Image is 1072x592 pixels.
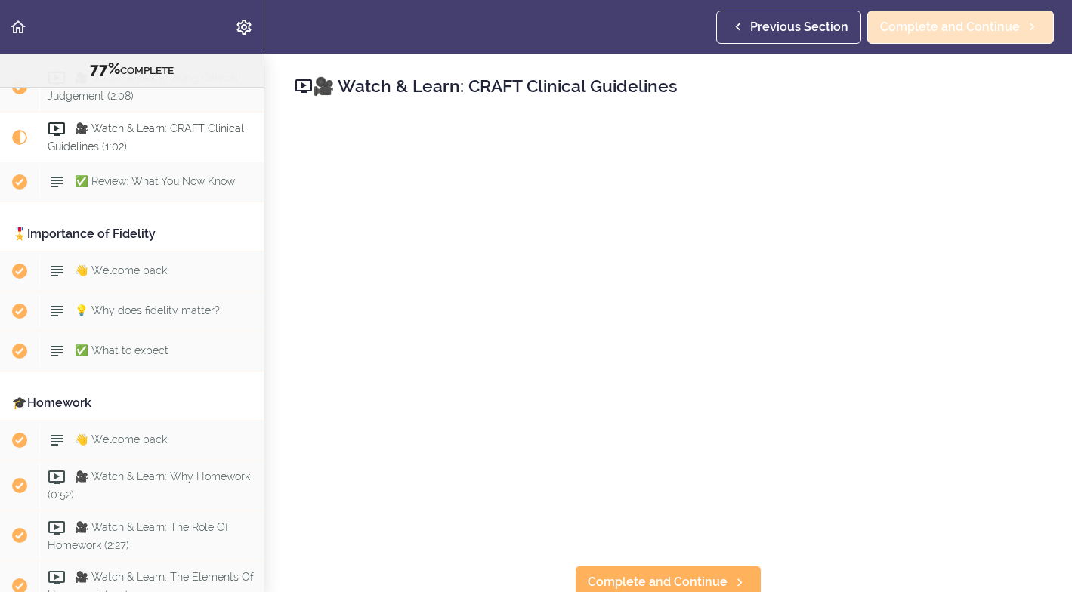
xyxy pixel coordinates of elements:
[75,304,220,316] span: 💡 Why does fidelity matter?
[867,11,1054,44] a: Complete and Continue
[48,521,229,550] span: 🎥 Watch & Learn: The Role Of Homework (2:27)
[19,60,245,79] div: COMPLETE
[750,18,848,36] span: Previous Section
[48,122,244,152] span: 🎥 Watch & Learn: CRAFT Clinical Guidelines (1:02)
[235,18,253,36] svg: Settings Menu
[48,470,250,500] span: 🎥 Watch & Learn: Why Homework (0:52)
[75,344,168,356] span: ✅ What to expect
[295,73,1042,99] h2: 🎥 Watch & Learn: CRAFT Clinical Guidelines
[295,122,1042,541] iframe: Video Player
[75,175,235,187] span: ✅ Review: What You Now Know
[716,11,861,44] a: Previous Section
[75,433,169,446] span: 👋 Welcome back!
[90,60,120,78] span: 77%
[588,573,728,591] span: Complete and Continue
[880,18,1020,36] span: Complete and Continue
[9,18,27,36] svg: Back to course curriculum
[75,264,169,276] span: 👋 Welcome back!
